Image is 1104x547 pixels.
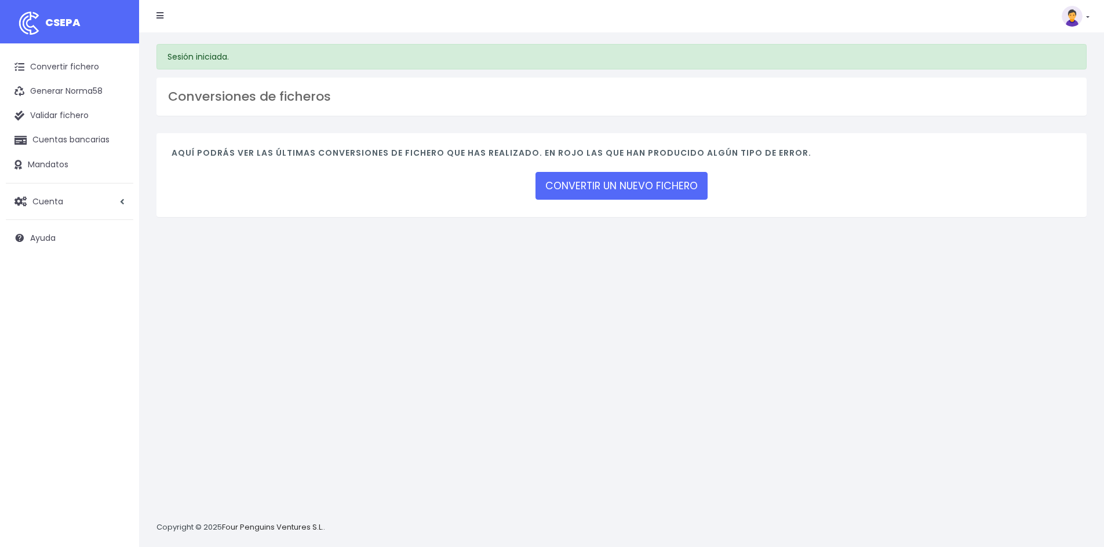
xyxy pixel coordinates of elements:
a: Cuenta [6,189,133,214]
div: Sesión iniciada. [156,44,1087,69]
a: Mandatos [6,153,133,177]
p: Copyright © 2025 . [156,522,325,534]
h3: Conversiones de ficheros [168,89,1075,104]
a: Convertir fichero [6,55,133,79]
a: Four Penguins Ventures S.L. [222,522,323,533]
span: Ayuda [30,232,56,244]
a: Cuentas bancarias [6,128,133,152]
img: profile [1062,6,1083,27]
span: CSEPA [45,15,81,30]
img: logo [14,9,43,38]
h4: Aquí podrás ver las últimas conversiones de fichero que has realizado. En rojo las que han produc... [172,148,1072,164]
a: CONVERTIR UN NUEVO FICHERO [535,172,708,200]
a: Generar Norma58 [6,79,133,104]
span: Cuenta [32,195,63,207]
a: Validar fichero [6,104,133,128]
a: Ayuda [6,226,133,250]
